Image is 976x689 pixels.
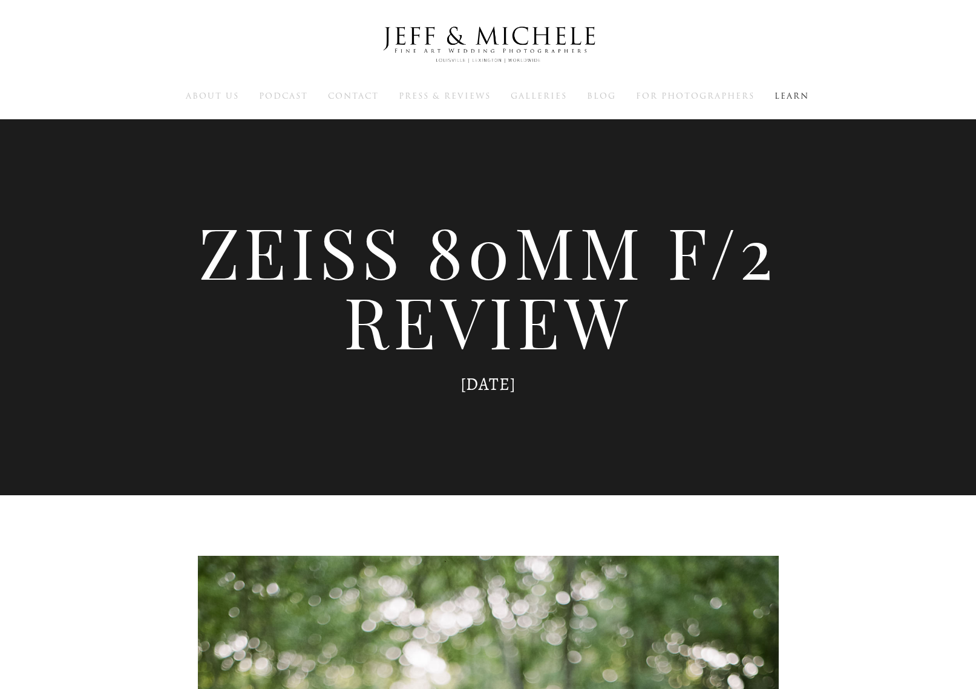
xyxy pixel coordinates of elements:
span: Learn [775,90,809,102]
a: About Us [186,90,239,101]
img: Louisville Wedding Photographers - Jeff & Michele Wedding Photographers [367,15,609,74]
span: Galleries [511,90,567,102]
span: Press & Reviews [399,90,491,102]
time: [DATE] [460,372,516,396]
a: Blog [587,90,616,101]
span: Blog [587,90,616,102]
a: Press & Reviews [399,90,491,101]
h1: Zeiss 80mm f/2 Review [198,216,779,355]
a: Podcast [259,90,308,101]
span: Contact [328,90,379,102]
span: For Photographers [636,90,755,102]
a: Galleries [511,90,567,101]
a: Contact [328,90,379,101]
a: For Photographers [636,90,755,101]
a: Learn [775,90,809,101]
span: About Us [186,90,239,102]
span: Podcast [259,90,308,102]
